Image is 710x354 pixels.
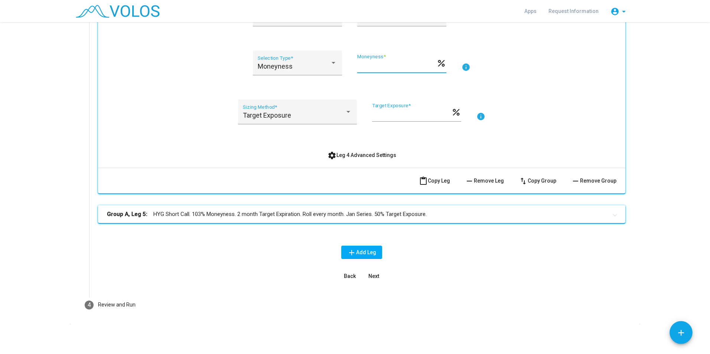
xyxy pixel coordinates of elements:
mat-icon: arrow_drop_down [619,7,628,16]
button: Remove Leg [459,174,510,187]
button: Next [362,269,385,283]
button: Leg 4 Advanced Settings [322,148,402,162]
mat-expansion-panel-header: Group A, Leg 5:HYG Short Call. 103% Moneyness. 2 month Target Expiration. Roll every month. Jan S... [98,205,625,223]
mat-icon: account_circle [610,7,619,16]
span: Copy Leg [419,178,450,184]
mat-icon: settings [328,151,336,160]
mat-icon: add [347,248,356,257]
span: Request Information [548,8,599,14]
a: Apps [518,4,543,18]
a: Request Information [543,4,605,18]
span: Remove Group [571,178,616,184]
span: 4 [88,301,91,308]
mat-panel-title: HYG Short Call. 103% Moneyness. 2 month Target Expiration. Roll every month. Jan Series. 50% Targ... [107,210,608,219]
button: Copy Group [513,174,562,187]
span: Add Leg [347,249,376,255]
span: Target Exposure [243,111,291,119]
mat-icon: remove [465,177,474,186]
span: Remove Leg [465,178,504,184]
mat-icon: info [462,63,470,72]
span: Apps [524,8,537,14]
span: Next [368,273,379,279]
mat-icon: add [676,328,686,338]
div: Review and Run [98,301,136,309]
mat-icon: swap_vert [519,177,528,186]
button: Back [338,269,362,283]
span: Copy Group [519,178,556,184]
b: Group A, Leg 5: [107,210,147,219]
span: Leg 4 Advanced Settings [328,152,396,158]
button: Add icon [670,321,693,344]
button: Remove Group [565,174,622,187]
mat-icon: percent [436,58,446,67]
mat-icon: info [476,112,485,121]
span: Back [344,273,356,279]
mat-icon: percent [451,107,461,116]
button: Copy Leg [413,174,456,187]
button: Add Leg [341,246,382,259]
span: Moneyness [258,62,293,70]
mat-icon: content_paste [419,177,428,186]
mat-icon: remove [571,177,580,186]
